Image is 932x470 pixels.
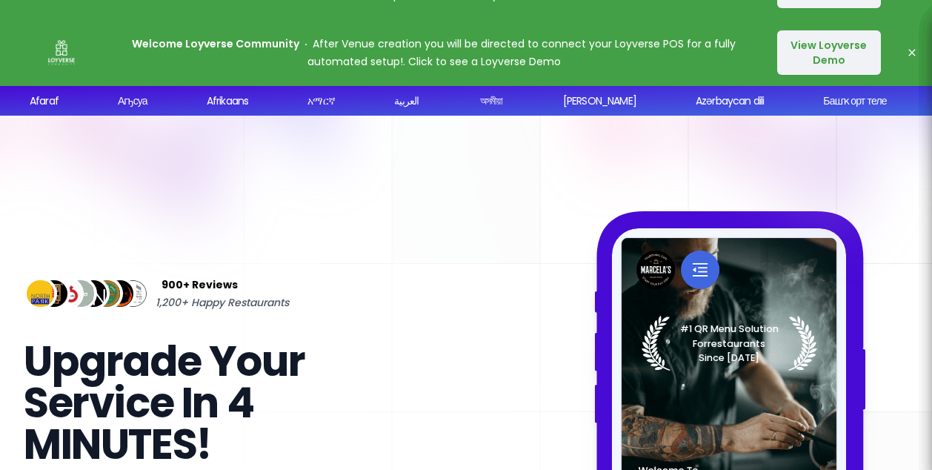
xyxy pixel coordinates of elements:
div: Afrikaans [187,93,229,109]
span: 1,200+ Happy Restaurants [156,294,289,311]
div: Azərbaycan dili [676,93,745,109]
strong: Welcome Loyverse Community [132,36,299,51]
div: العربية [375,93,399,109]
img: Laurel [642,316,817,371]
div: [PERSON_NAME] [544,93,617,109]
div: Аҧсуа [99,93,128,109]
div: Башҡорт теле [804,93,867,109]
img: Review Img [90,277,124,311]
img: Review Img [104,277,137,311]
img: Review Img [37,277,70,311]
div: অসমীয়া [460,93,483,109]
button: View Loyverse Demo [777,30,881,75]
p: After Venue creation you will be directed to connect your Loyverse POS for a fully automated setu... [113,35,756,70]
span: 900+ Reviews [162,276,238,294]
div: አማርኛ [288,93,316,109]
img: Review Img [116,277,150,311]
div: Afaraf [10,93,39,109]
img: Review Img [77,277,110,311]
img: Review Img [50,277,84,311]
img: Review Img [64,277,97,311]
img: Review Img [24,277,57,311]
